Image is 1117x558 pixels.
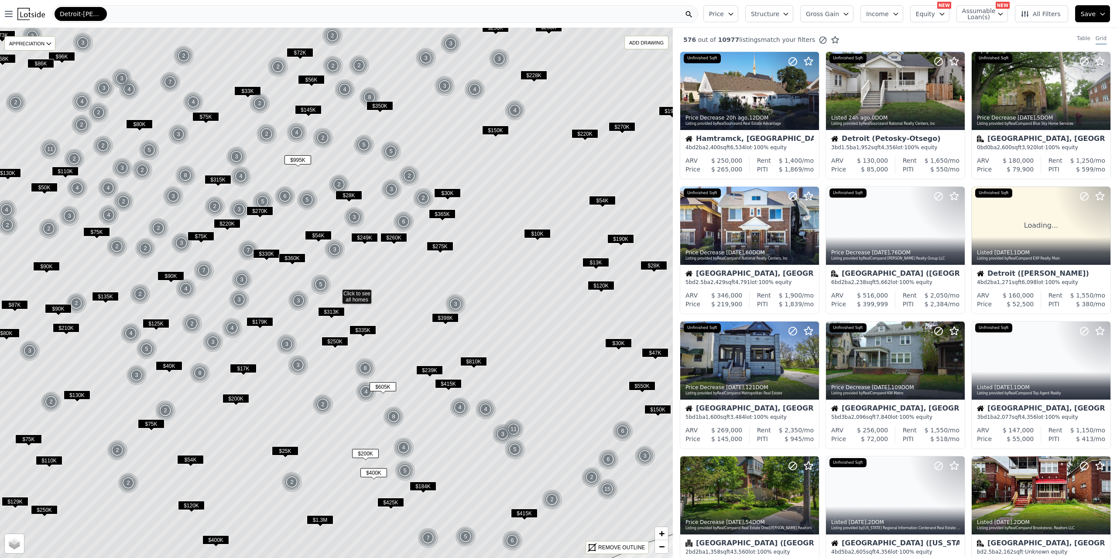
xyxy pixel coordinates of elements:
img: g1.png [399,165,420,186]
img: g1.png [381,179,402,200]
img: g1.png [504,100,526,121]
div: 8 [359,87,380,108]
div: 0 bd 0 ba sqft lot · 100% equity [977,144,1105,151]
div: $28K [336,191,362,203]
span: $150K [482,126,509,135]
span: Income [866,10,889,18]
span: $365K [429,209,456,219]
div: Price Decrease , 12 DOM [685,114,815,121]
div: Listing provided by RealComp and Blue Sky Home Services [977,121,1106,127]
img: g1.png [135,238,156,259]
span: $995K [284,155,311,164]
a: Loading... Listed [DATE],1DOMListing provided byRealCompand EXP Realty MainUnfinished SqftHouseDe... [971,186,1110,314]
div: 3 [168,124,189,145]
div: $249K [351,233,378,246]
img: g1.png [353,134,375,155]
span: $56K [298,75,325,84]
div: $330K [253,249,280,262]
div: Price [831,165,846,174]
img: g1.png [229,199,250,220]
div: Listing provided by RealComp and [PERSON_NAME] Realty Group LLC [831,256,960,261]
span: $220K [214,219,240,228]
div: 2 [256,123,277,144]
div: $365K [429,209,456,222]
span: Gross Gain [806,10,839,18]
img: g1.png [148,218,169,239]
div: Unfinished Sqft [684,188,721,198]
div: 4 [67,178,88,199]
span: $ 1,869 [779,166,802,173]
span: $72K [287,48,313,57]
div: 4 [464,79,485,100]
div: 7 [193,260,214,281]
img: g1.png [349,55,370,76]
div: 4 [504,100,525,121]
div: $75K [83,227,110,240]
span: $260K [380,233,407,242]
div: 2 [349,55,370,76]
img: g1.png [256,123,278,144]
img: g1.png [267,56,289,77]
img: g1.png [38,218,60,239]
span: 6,534 [730,144,745,151]
div: $315K [205,175,231,188]
span: $275K [427,242,453,251]
div: 7 [238,240,259,261]
img: g1.png [171,233,192,253]
div: $50K [31,183,58,195]
div: $75K [188,232,214,244]
div: [GEOGRAPHIC_DATA], [GEOGRAPHIC_DATA] [977,135,1105,144]
span: $86K [27,59,54,68]
span: Equity [916,10,935,18]
div: Unfinished Sqft [975,54,1012,63]
button: Gross Gain [800,5,853,22]
div: $260K [380,233,407,246]
img: g1.png [106,236,128,257]
img: House [685,135,692,142]
img: g1.png [119,79,140,100]
div: Price Decrease , 60 DOM [685,249,815,256]
span: $75K [192,112,219,121]
div: 3 [344,207,365,228]
img: g1.png [112,157,133,178]
div: /mo [771,156,814,165]
img: g1.png [173,45,195,66]
div: $80K [126,120,153,132]
div: $220K [214,219,240,232]
img: g1.png [322,25,343,46]
img: g1.png [67,178,88,199]
div: 6 [393,211,414,232]
img: g1.png [163,186,184,207]
img: g1.png [98,178,119,199]
div: 5 [252,191,273,212]
span: $270K [247,206,273,216]
div: ARV [685,156,698,165]
div: Loading... [972,187,1110,265]
span: $360K [279,253,305,263]
div: $270K [247,206,273,219]
div: Unfinished Sqft [829,54,867,63]
a: Price Decrease [DATE],5DOMListing provided byRealCompand Blue Sky Home ServicesUnfinished SqftMul... [971,51,1110,179]
span: $ 250,000 [711,157,742,164]
img: g1.png [88,102,110,123]
div: Listing provided by RealSource and National Realty Centers, Inc [831,121,960,127]
div: $13K [582,258,609,270]
div: $54K [305,231,332,243]
span: $ 550 [930,166,948,173]
div: 3 bd 1.5 ba sqft lot · 100% equity [831,144,959,151]
div: $145K [295,105,322,118]
a: Listed 24h ago,0DOMListing provided byRealSourceand National Realty Centers, IncUnfinished SqftHo... [826,51,964,179]
div: $190K [607,234,634,247]
div: 4 [183,92,204,113]
span: $110K [52,167,79,176]
div: PITI [903,165,914,174]
img: g1.png [72,32,94,53]
div: $96K [48,52,75,65]
div: 3 [489,48,510,69]
div: 3 [93,78,114,99]
img: g1.png [5,92,27,113]
div: 2 [413,188,434,209]
div: $220K [572,129,598,142]
div: 4 [119,79,140,100]
div: $350K [367,101,393,114]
